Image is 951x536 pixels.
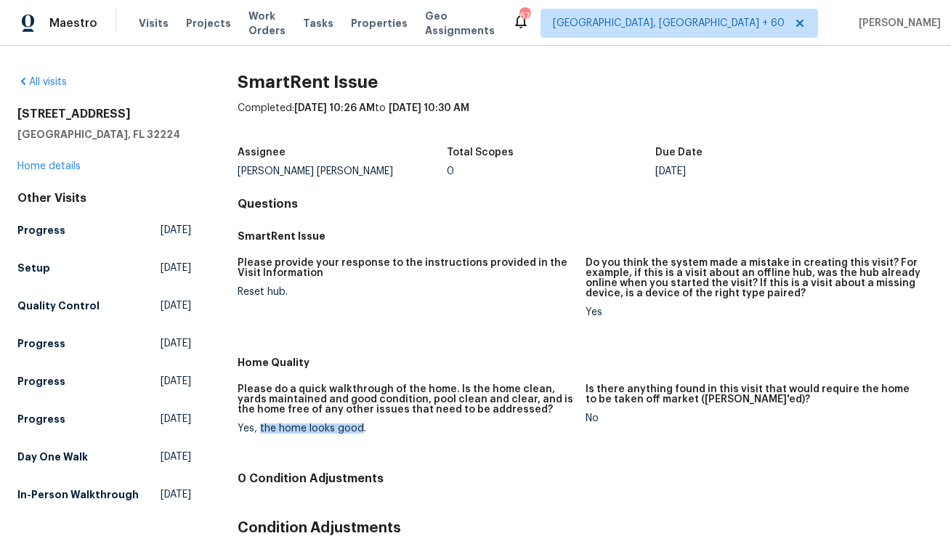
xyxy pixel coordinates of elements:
h5: Progress [17,223,65,237]
a: Day One Walk[DATE] [17,444,191,470]
span: [DATE] 10:26 AM [294,103,375,113]
a: All visits [17,77,67,87]
a: Setup[DATE] [17,255,191,281]
div: 670 [519,9,530,23]
h4: Questions [238,197,934,211]
div: 0 [447,166,655,176]
h5: Progress [17,412,65,426]
a: Quality Control[DATE] [17,293,191,319]
span: Maestro [49,16,97,31]
span: [PERSON_NAME] [853,16,941,31]
span: [DATE] [161,487,191,502]
a: In-Person Walkthrough[DATE] [17,482,191,508]
span: [DATE] [161,374,191,389]
div: [PERSON_NAME] [PERSON_NAME] [238,166,446,176]
div: [DATE] [655,166,864,176]
h3: Condition Adjustments [238,521,934,535]
h5: Due Date [655,147,703,158]
span: [DATE] [161,261,191,275]
h5: Progress [17,374,65,389]
h5: Is there anything found in this visit that would require the home to be taken off market ([PERSON... [586,384,922,405]
h5: Do you think the system made a mistake in creating this visit? For example, if this is a visit ab... [586,258,922,299]
h2: [STREET_ADDRESS] [17,107,191,121]
div: No [586,413,922,423]
h5: Please do a quick walkthrough of the home. Is the home clean, yards maintained and good condition... [238,384,574,415]
a: Progress[DATE] [17,406,191,432]
span: [DATE] [161,223,191,237]
span: Work Orders [248,9,286,38]
div: Other Visits [17,191,191,206]
h5: [GEOGRAPHIC_DATA], FL 32224 [17,127,191,142]
a: Progress[DATE] [17,368,191,394]
h5: Setup [17,261,50,275]
span: Visits [139,16,169,31]
a: Progress[DATE] [17,330,191,357]
span: [DATE] [161,299,191,313]
h5: In-Person Walkthrough [17,487,139,502]
span: Geo Assignments [425,9,495,38]
div: Completed: to [238,101,934,139]
h5: SmartRent Issue [238,229,934,243]
a: Progress[DATE] [17,217,191,243]
span: Projects [186,16,231,31]
h5: Day One Walk [17,450,88,464]
h5: Home Quality [238,355,934,370]
span: [DATE] [161,412,191,426]
span: [DATE] [161,450,191,464]
h5: Assignee [238,147,286,158]
h2: SmartRent Issue [238,75,934,89]
a: Home details [17,161,81,171]
div: Yes [586,307,922,317]
h5: Quality Control [17,299,100,313]
h5: Progress [17,336,65,351]
span: Tasks [303,18,333,28]
span: Properties [351,16,408,31]
span: [GEOGRAPHIC_DATA], [GEOGRAPHIC_DATA] + 60 [553,16,785,31]
div: Reset hub. [238,287,574,297]
h5: Total Scopes [447,147,514,158]
span: [DATE] [161,336,191,351]
span: [DATE] 10:30 AM [389,103,469,113]
h5: Please provide your response to the instructions provided in the Visit Information [238,258,574,278]
div: Yes, the home looks good. [238,423,574,434]
h4: 0 Condition Adjustments [238,471,934,486]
